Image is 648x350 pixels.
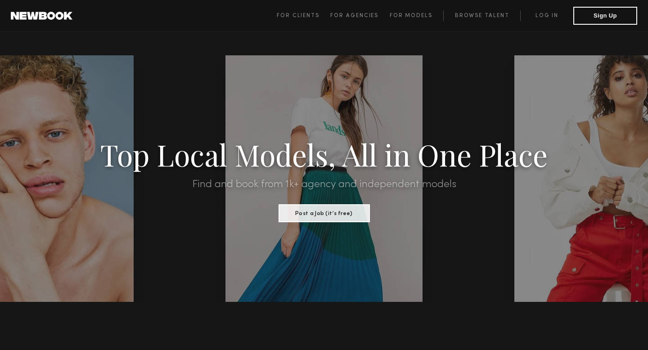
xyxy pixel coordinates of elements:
[330,13,378,18] span: For Agencies
[390,13,432,18] span: For Models
[277,13,319,18] span: For Clients
[279,207,370,217] a: Post a Job (it’s free)
[279,204,370,222] button: Post a Job (it’s free)
[49,140,599,168] h1: Top Local Models, All in One Place
[443,10,520,21] a: Browse Talent
[520,10,573,21] a: Log in
[277,10,330,21] a: For Clients
[330,10,389,21] a: For Agencies
[49,179,599,190] h2: Find and book from 1k+ agency and independent models
[390,10,444,21] a: For Models
[573,7,637,25] button: Sign Up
